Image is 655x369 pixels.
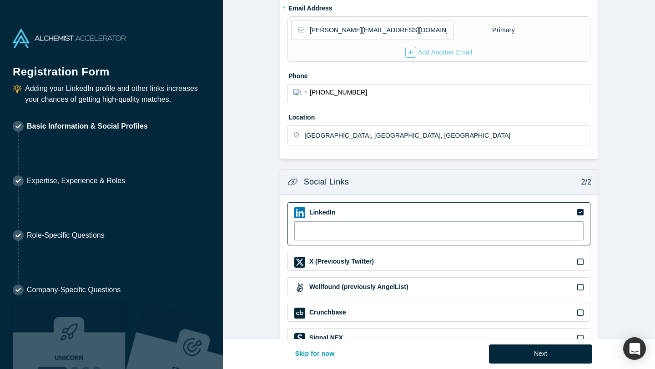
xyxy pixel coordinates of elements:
img: LinkedIn icon [294,207,305,218]
div: Signal NFX iconSignal NFX [287,328,590,347]
h1: Registration Form [13,54,210,80]
p: Basic Information & Social Profiles [27,121,148,132]
button: Skip for now [286,344,344,364]
img: Crunchbase icon [294,308,305,319]
label: Wellfound (previously AngelList) [308,282,408,292]
label: LinkedIn [308,208,336,217]
img: Signal NFX icon [294,333,305,344]
div: X (Previously Twitter) iconX (Previously Twitter) [287,252,590,271]
button: Next [489,344,592,364]
label: Phone [287,68,590,81]
img: Alchemist Accelerator Logo [13,29,126,48]
div: Wellfound (previously AngelList) iconWellfound (previously AngelList) [287,277,590,296]
div: Primary [492,22,515,38]
input: Enter a location [304,126,589,145]
p: 2/2 [576,177,591,188]
img: X (Previously Twitter) icon [294,257,305,268]
button: Add Another Email [405,46,473,58]
div: Add Another Email [405,47,473,58]
div: LinkedIn iconLinkedIn [287,202,590,245]
div: Crunchbase iconCrunchbase [287,303,590,322]
p: Role-Specific Questions [27,230,105,241]
h3: Social Links [304,176,349,188]
p: Adding your LinkedIn profile and other links increases your chances of getting high-quality matches. [25,83,210,105]
label: Crunchbase [308,308,346,317]
label: Location [287,110,590,122]
p: Company-Specific Questions [27,284,121,295]
label: X (Previously Twitter) [308,257,374,266]
img: Wellfound (previously AngelList) icon [294,282,305,293]
label: Email Address [287,0,333,13]
label: Signal NFX [308,333,343,343]
p: Expertise, Experience & Roles [27,175,125,186]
